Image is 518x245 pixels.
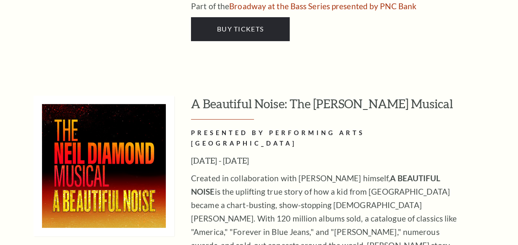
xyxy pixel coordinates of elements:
[191,154,464,167] h3: [DATE] - [DATE]
[217,25,264,33] span: Buy Tickets
[191,17,290,41] a: Buy Tickets
[191,128,464,149] h2: PRESENTED BY PERFORMING ARTS [GEOGRAPHIC_DATA]
[229,1,416,11] a: Broadway at the Bass Series presented by PNC Bank
[34,96,174,236] img: abn-nos-335x335.jpg
[191,96,510,120] h3: A Beautiful Noise: The [PERSON_NAME] Musical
